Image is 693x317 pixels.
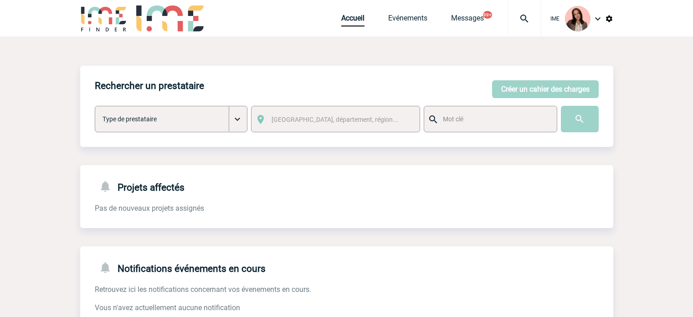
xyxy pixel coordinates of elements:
h4: Notifications événements en cours [95,261,266,274]
a: Evénements [388,14,427,26]
input: Submit [561,106,599,132]
span: Vous n'avez actuellement aucune notification [95,303,240,312]
h4: Projets affectés [95,180,185,193]
img: notifications-24-px-g.png [98,180,118,193]
img: IME-Finder [80,5,128,31]
span: IME [550,16,560,22]
span: Retrouvez ici les notifications concernant vos évenements en cours. [95,285,311,294]
h4: Rechercher un prestataire [95,80,204,91]
input: Mot clé [441,113,549,125]
a: Messages [451,14,484,26]
a: Accueil [341,14,364,26]
img: notifications-24-px-g.png [98,261,118,274]
img: 94396-3.png [565,6,590,31]
button: 99+ [483,11,492,19]
span: Pas de nouveaux projets assignés [95,204,204,213]
span: [GEOGRAPHIC_DATA], département, région... [272,116,398,123]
